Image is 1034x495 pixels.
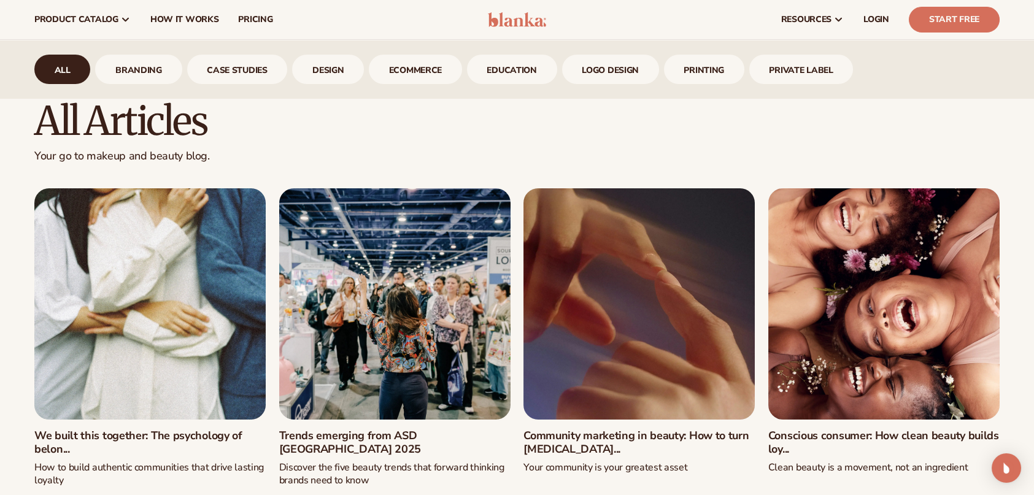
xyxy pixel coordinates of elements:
[749,55,854,84] div: 9 / 9
[664,55,744,84] a: printing
[467,55,557,84] a: Education
[909,7,1000,33] a: Start Free
[467,55,557,84] div: 6 / 9
[781,15,831,25] span: resources
[34,149,1000,163] p: Your go to makeup and beauty blog.
[95,55,182,84] a: branding
[34,429,266,456] a: We built this together: The psychology of belon...
[187,55,288,84] a: case studies
[292,55,364,84] a: design
[187,55,288,84] div: 3 / 9
[488,12,546,27] img: logo
[292,55,364,84] div: 4 / 9
[768,429,1000,456] a: Conscious consumer: How clean beauty builds loy...
[664,55,744,84] div: 8 / 9
[150,15,219,25] span: How It Works
[34,15,118,25] span: product catalog
[562,55,659,84] a: logo design
[369,55,462,84] a: ecommerce
[369,55,462,84] div: 5 / 9
[523,429,755,456] a: Community marketing in beauty: How to turn [MEDICAL_DATA]...
[95,55,182,84] div: 2 / 9
[749,55,854,84] a: Private Label
[992,453,1021,483] div: Open Intercom Messenger
[279,429,511,456] a: Trends emerging from ASD [GEOGRAPHIC_DATA] 2025
[34,55,90,84] a: All
[562,55,659,84] div: 7 / 9
[863,15,889,25] span: LOGIN
[238,15,272,25] span: pricing
[34,101,1000,142] h2: All articles
[34,55,90,84] div: 1 / 9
